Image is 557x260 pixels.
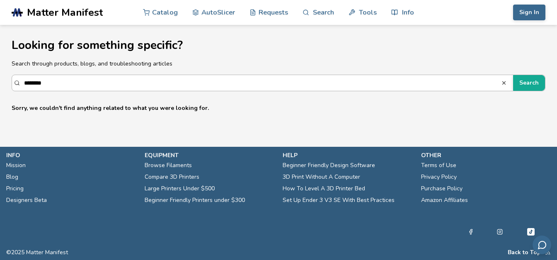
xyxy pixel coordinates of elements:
[27,7,103,18] span: Matter Manifest
[533,236,551,254] button: Send feedback via email
[145,171,199,183] a: Compare 3D Printers
[145,183,215,194] a: Large Printers Under $500
[508,249,541,256] button: Back to Top
[145,160,192,171] a: Browse Filaments
[283,160,375,171] a: Beginner Friendly Design Software
[12,59,545,68] p: Search through products, blogs, and troubleshooting articles
[6,194,47,206] a: Designers Beta
[283,194,395,206] a: Set Up Ender 3 V3 SE With Best Practices
[526,227,536,237] a: Tiktok
[6,151,136,160] p: info
[497,227,503,237] a: Instagram
[501,80,509,86] button: Search
[421,183,463,194] a: Purchase Policy
[6,160,26,171] a: Mission
[6,183,24,194] a: Pricing
[421,160,456,171] a: Terms of Use
[421,151,551,160] p: other
[283,183,365,194] a: How To Level A 3D Printer Bed
[6,171,18,183] a: Blog
[6,249,68,256] span: © 2025 Matter Manifest
[12,39,545,52] h1: Looking for something specific?
[421,194,468,206] a: Amazon Affiliates
[421,171,457,183] a: Privacy Policy
[513,5,545,20] button: Sign In
[283,151,413,160] p: help
[513,75,545,91] button: Search
[24,75,501,90] input: Search
[468,227,474,237] a: Facebook
[283,171,360,183] a: 3D Print Without A Computer
[545,249,551,256] a: RSS Feed
[145,194,245,206] a: Beginner Friendly Printers under $300
[12,104,545,112] p: Sorry, we couldn't find anything related to what you were looking for.
[145,151,275,160] p: equipment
